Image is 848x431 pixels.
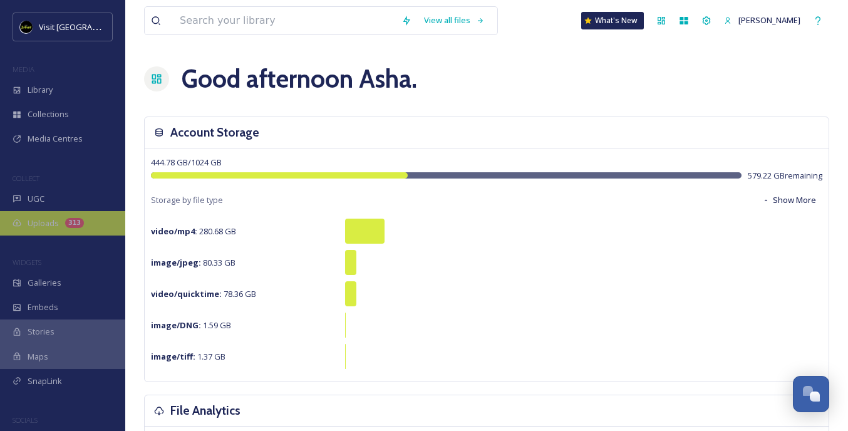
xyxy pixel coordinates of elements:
[28,133,83,145] span: Media Centres
[13,174,39,183] span: COLLECT
[34,73,44,83] img: tab_domain_overview_orange.svg
[35,20,61,30] div: v 4.0.25
[718,8,807,33] a: [PERSON_NAME]
[173,7,395,34] input: Search your library
[28,217,59,229] span: Uploads
[151,288,222,299] strong: video/quicktime :
[28,84,53,96] span: Library
[20,21,33,33] img: VISIT%20DETROIT%20LOGO%20-%20BLACK%20BACKGROUND.png
[151,288,256,299] span: 78.36 GB
[151,157,222,168] span: 444.78 GB / 1024 GB
[151,351,225,362] span: 1.37 GB
[28,326,54,338] span: Stories
[28,277,61,289] span: Galleries
[20,33,30,43] img: website_grey.svg
[581,12,644,29] a: What's New
[756,188,822,212] button: Show More
[65,218,84,228] div: 313
[13,65,34,74] span: MEDIA
[151,226,236,237] span: 280.68 GB
[151,194,223,206] span: Storage by file type
[151,226,197,237] strong: video/mp4 :
[793,376,829,412] button: Open Chat
[28,193,44,205] span: UGC
[28,375,62,387] span: SnapLink
[39,21,136,33] span: Visit [GEOGRAPHIC_DATA]
[151,257,201,268] strong: image/jpeg :
[28,351,48,363] span: Maps
[151,319,231,331] span: 1.59 GB
[138,74,211,82] div: Keywords by Traffic
[738,14,800,26] span: [PERSON_NAME]
[28,108,69,120] span: Collections
[125,73,135,83] img: tab_keywords_by_traffic_grey.svg
[13,257,41,267] span: WIDGETS
[170,402,240,420] h3: File Analytics
[13,415,38,425] span: SOCIALS
[33,33,138,43] div: Domain: [DOMAIN_NAME]
[418,8,491,33] a: View all files
[170,123,259,142] h3: Account Storage
[28,301,58,313] span: Embeds
[182,60,417,98] h1: Good afternoon Asha .
[20,20,30,30] img: logo_orange.svg
[48,74,112,82] div: Domain Overview
[151,351,195,362] strong: image/tiff :
[748,170,822,182] span: 579.22 GB remaining
[151,257,235,268] span: 80.33 GB
[151,319,201,331] strong: image/DNG :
